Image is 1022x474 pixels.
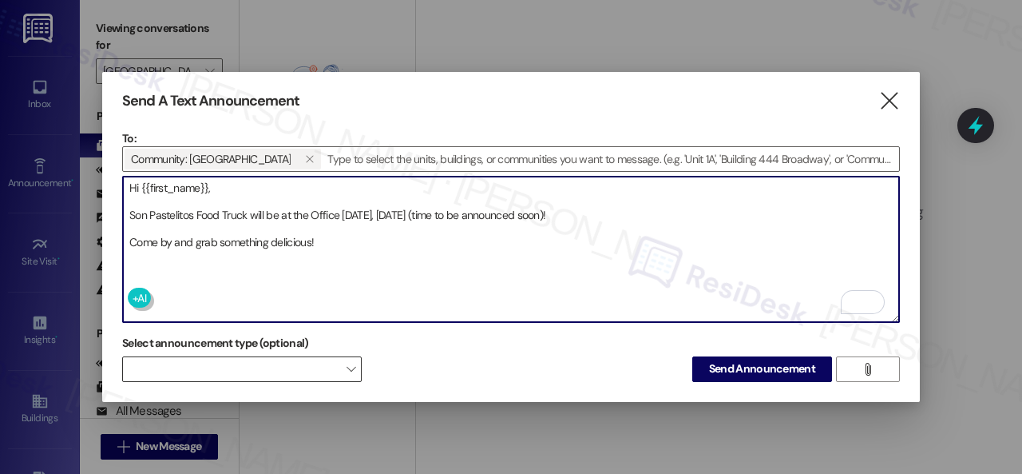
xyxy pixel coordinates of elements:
[709,360,815,377] span: Send Announcement
[323,147,899,171] input: Type to select the units, buildings, or communities you want to message. (e.g. 'Unit 1A', 'Buildi...
[862,363,873,376] i: 
[297,149,321,169] button: Community: Halston Park Central
[692,356,832,382] button: Send Announcement
[123,177,899,322] textarea: To enrich screen reader interactions, please activate Accessibility in Grammarly extension settings
[122,130,900,146] p: To:
[878,93,900,110] i: 
[122,331,309,356] label: Select announcement type (optional)
[305,153,314,165] i: 
[122,176,900,323] div: To enrich screen reader interactions, please activate Accessibility in Grammarly extension settings
[131,149,291,169] span: Community: Halston Park Central
[122,92,299,110] h3: Send A Text Announcement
